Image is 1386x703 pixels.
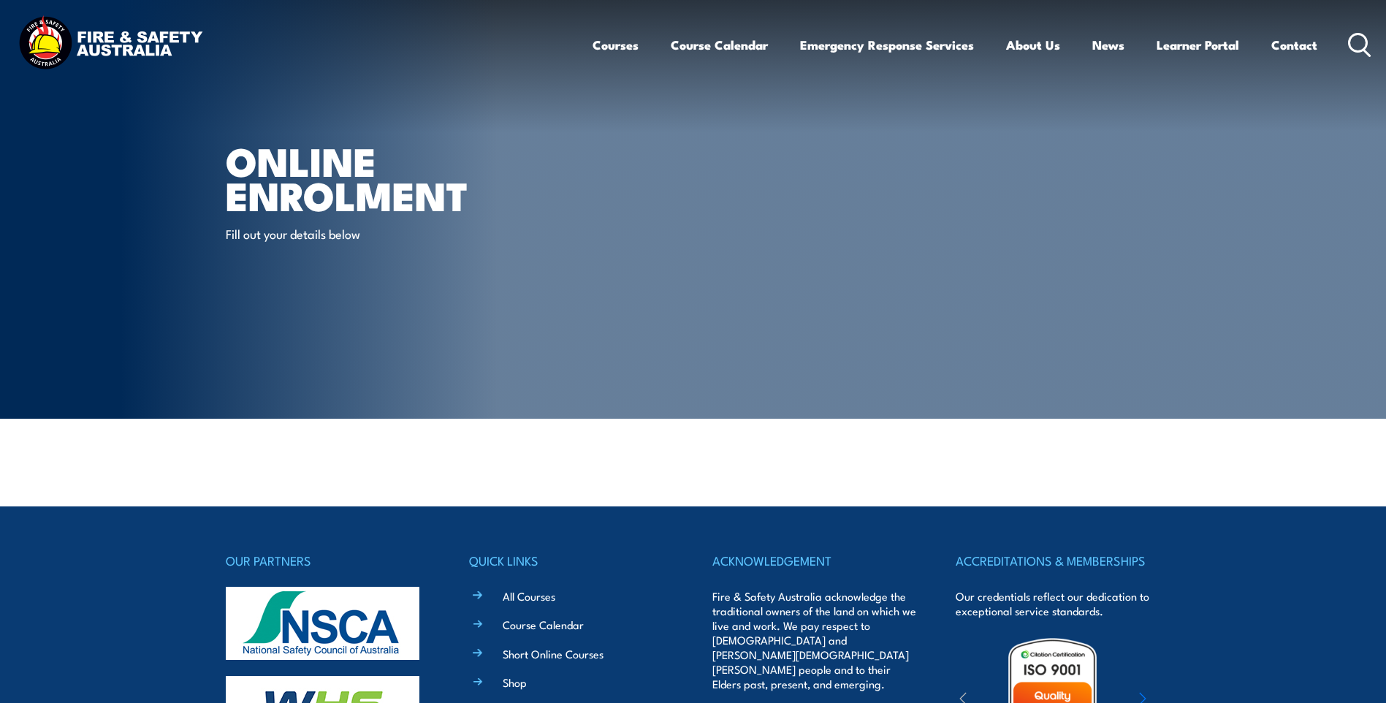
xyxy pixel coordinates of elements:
[1092,26,1124,64] a: News
[956,550,1160,571] h4: ACCREDITATIONS & MEMBERSHIPS
[503,588,555,604] a: All Courses
[503,617,584,632] a: Course Calendar
[712,550,917,571] h4: ACKNOWLEDGEMENT
[593,26,639,64] a: Courses
[800,26,974,64] a: Emergency Response Services
[1006,26,1060,64] a: About Us
[1157,26,1239,64] a: Learner Portal
[956,589,1160,618] p: Our credentials reflect our dedication to exceptional service standards.
[226,143,587,211] h1: Online Enrolment
[226,587,419,660] img: nsca-logo-footer
[712,589,917,691] p: Fire & Safety Australia acknowledge the traditional owners of the land on which we live and work....
[226,550,430,571] h4: OUR PARTNERS
[1271,26,1317,64] a: Contact
[469,550,674,571] h4: QUICK LINKS
[503,646,603,661] a: Short Online Courses
[226,225,492,242] p: Fill out your details below
[503,674,527,690] a: Shop
[671,26,768,64] a: Course Calendar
